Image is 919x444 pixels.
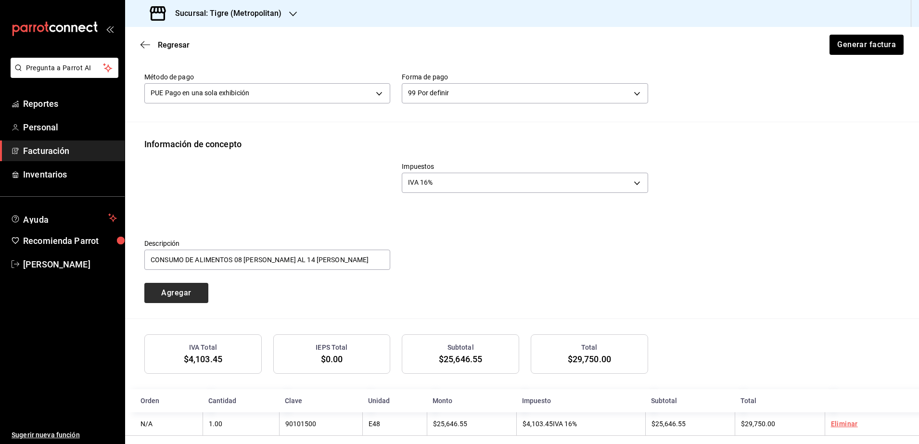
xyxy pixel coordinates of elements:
[23,97,117,110] span: Reportes
[321,354,343,364] span: $0.00
[158,40,190,50] span: Regresar
[144,73,390,80] label: Método de pago
[316,343,347,353] h3: IEPS Total
[741,420,775,428] span: $29,750.00
[26,63,103,73] span: Pregunta a Parrot AI
[7,70,118,80] a: Pregunta a Parrot AI
[408,88,449,98] span: 99 Por definir
[125,389,203,412] th: Orden
[581,343,598,353] h3: Total
[279,389,362,412] th: Clave
[23,121,117,134] span: Personal
[125,412,203,436] td: N/A
[645,389,735,412] th: Subtotal
[831,420,858,428] a: Eliminar
[735,389,824,412] th: Total
[651,420,686,428] span: $25,646.55
[408,178,433,187] span: IVA 16%
[516,389,645,412] th: Impuesto
[144,138,242,151] div: Información de concepto
[23,168,117,181] span: Inventarios
[830,35,904,55] button: Generar factura
[11,58,118,78] button: Pregunta a Parrot AI
[12,430,117,440] span: Sugerir nueva función
[362,412,427,436] td: E48
[23,234,117,247] span: Recomienda Parrot
[23,258,117,271] span: [PERSON_NAME]
[144,250,390,270] input: 250 caracteres
[189,343,217,353] h3: IVA Total
[151,88,249,98] span: PUE Pago en una sola exhibición
[402,73,648,80] label: Forma de pago
[427,389,516,412] th: Monto
[106,25,114,33] button: open_drawer_menu
[140,40,190,50] button: Regresar
[209,420,222,428] span: 1.00
[568,354,611,364] span: $29,750.00
[447,343,474,353] h3: Subtotal
[279,412,362,436] td: 90101500
[184,354,222,364] span: $4,103.45
[23,144,117,157] span: Facturación
[203,389,279,412] th: Cantidad
[516,412,645,436] td: IVA 16%
[433,420,467,428] span: $25,646.55
[439,354,482,364] span: $25,646.55
[144,240,390,246] label: Descripción
[362,389,427,412] th: Unidad
[523,420,553,428] span: $4,103.45
[402,163,648,169] label: Impuestos
[167,8,281,19] h3: Sucursal: Tigre (Metropolitan)
[23,212,104,224] span: Ayuda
